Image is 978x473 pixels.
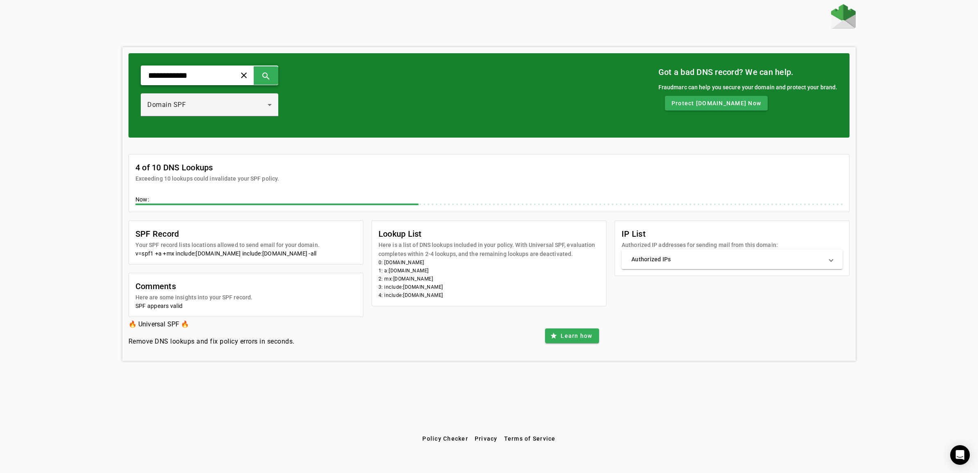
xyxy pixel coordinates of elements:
button: Learn how [545,328,599,343]
mat-expansion-panel-header: Authorized IPs [622,249,843,269]
mat-card-title: Comments [135,280,252,293]
mat-card-title: SPF Record [135,227,320,240]
button: Terms of Service [501,431,559,446]
div: SPF appears valid [135,302,356,310]
mat-panel-title: Authorized IPs [631,255,823,263]
div: Fraudmarc can help you secure your domain and protect your brand. [658,83,838,92]
div: v=spf1 +a +mx include:[DOMAIN_NAME] include:[DOMAIN_NAME] -all [135,249,356,258]
a: Home [831,4,856,31]
mat-card-subtitle: Here are some insights into your SPF record. [135,293,252,302]
li: 1: a:[DOMAIN_NAME] [379,267,599,275]
mat-card-subtitle: Authorized IP addresses for sending mail from this domain: [622,240,778,249]
button: Privacy [471,431,501,446]
img: Fraudmarc Logo [831,4,856,29]
li: 3: include:[DOMAIN_NAME] [379,283,599,291]
mat-card-subtitle: Your SPF record lists locations allowed to send email for your domain. [135,240,320,249]
mat-card-title: IP List [622,227,778,240]
li: 2: mx:[DOMAIN_NAME] [379,275,599,283]
mat-card-title: Lookup List [379,227,599,240]
h3: 🔥 Universal SPF 🔥 [128,319,295,330]
h4: Remove DNS lookups and fix policy errors in seconds. [128,337,295,346]
button: Protect [DOMAIN_NAME] Now [665,96,768,111]
mat-card-title: Got a bad DNS record? We can help. [658,66,838,79]
li: 4: include:[DOMAIN_NAME] [379,291,599,299]
span: Policy Checker [422,435,468,442]
mat-card-title: 4 of 10 DNS Lookups [135,161,279,174]
span: Domain SPF [147,101,186,109]
span: Privacy [475,435,498,442]
mat-card-subtitle: Here is a list of DNS lookups included in your policy. With Universal SPF, evaluation completes w... [379,240,599,258]
button: Policy Checker [419,431,471,446]
mat-card-subtitle: Exceeding 10 lookups could invalidate your SPF policy. [135,174,279,183]
span: Learn how [561,332,592,340]
div: Open Intercom Messenger [950,445,970,465]
li: 0: [DOMAIN_NAME] [379,258,599,267]
div: Now: [135,195,843,205]
span: Protect [DOMAIN_NAME] Now [672,99,761,107]
span: Terms of Service [504,435,556,442]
